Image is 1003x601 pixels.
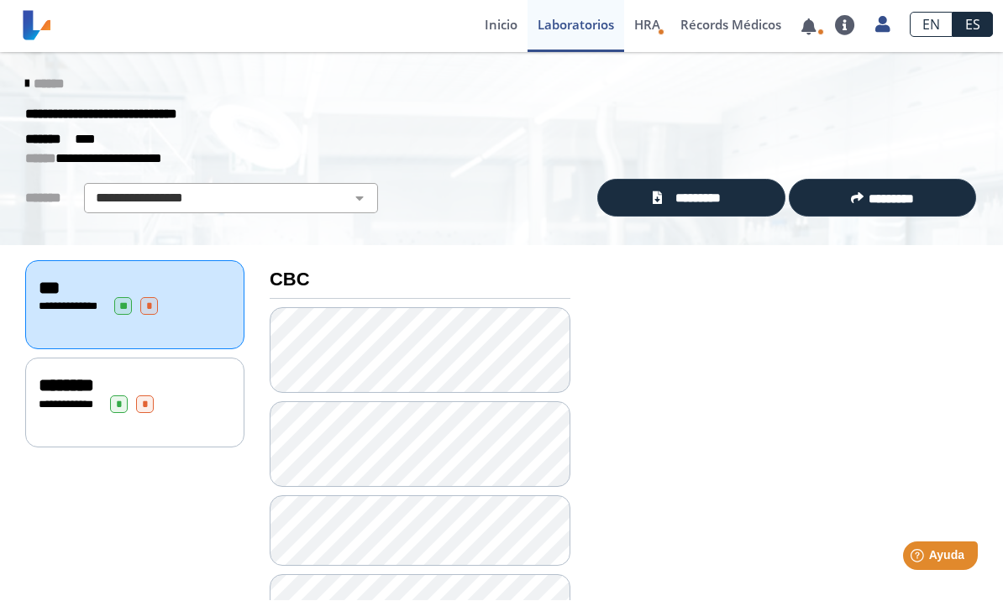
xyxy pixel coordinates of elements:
[634,17,660,34] span: HRA
[270,269,310,290] b: CBC
[953,13,993,38] a: ES
[853,536,985,583] iframe: Help widget launcher
[910,13,953,38] a: EN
